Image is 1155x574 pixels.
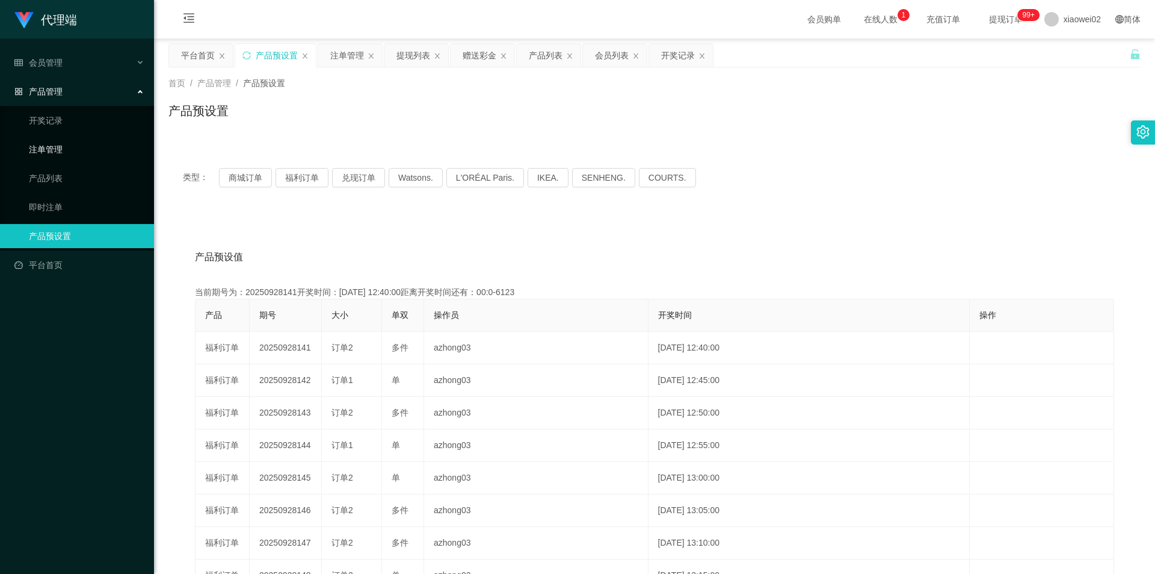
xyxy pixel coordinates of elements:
a: 代理端 [14,14,77,24]
td: 福利订单 [196,494,250,527]
span: 多件 [392,505,408,515]
span: 订单2 [331,505,353,515]
button: IKEA. [528,168,568,187]
i: 图标: close [632,52,639,60]
span: 单 [392,375,400,385]
button: COURTS. [639,168,696,187]
td: [DATE] 13:10:00 [648,527,970,560]
td: 福利订单 [196,397,250,429]
i: 图标: unlock [1130,49,1141,60]
span: / [236,78,238,88]
sup: 1209 [1018,9,1039,21]
td: 福利订单 [196,364,250,397]
div: 开奖记录 [661,44,695,67]
div: 产品列表 [529,44,562,67]
a: 开奖记录 [29,108,144,133]
span: 单 [392,473,400,482]
a: 产品列表 [29,166,144,190]
span: 订单1 [331,440,353,450]
div: 赠送彩金 [463,44,496,67]
span: 订单2 [331,343,353,352]
span: 操作 [979,310,996,320]
div: 当前期号为：20250928141开奖时间：[DATE] 12:40:00距离开奖时间还有：00:0-6123 [195,286,1114,299]
i: 图标: close [218,52,226,60]
p: 1 [901,9,905,21]
td: 福利订单 [196,429,250,462]
td: azhong03 [424,494,648,527]
td: [DATE] 12:55:00 [648,429,970,462]
td: azhong03 [424,527,648,560]
button: 兑现订单 [332,168,385,187]
i: 图标: close [566,52,573,60]
span: 产品管理 [14,87,63,96]
span: 单双 [392,310,408,320]
span: 充值订单 [920,15,966,23]
td: [DATE] 12:50:00 [648,397,970,429]
td: 20250928141 [250,332,322,364]
a: 即时注单 [29,195,144,219]
a: 注单管理 [29,137,144,161]
span: 大小 [331,310,348,320]
div: 产品预设置 [256,44,298,67]
td: [DATE] 12:40:00 [648,332,970,364]
i: 图标: close [698,52,706,60]
td: 20250928146 [250,494,322,527]
a: 产品预设置 [29,224,144,248]
span: 多件 [392,538,408,547]
i: 图标: table [14,58,23,67]
td: 20250928145 [250,462,322,494]
span: 订单1 [331,375,353,385]
span: 单 [392,440,400,450]
i: 图标: close [301,52,309,60]
td: [DATE] 13:05:00 [648,494,970,527]
td: 20250928142 [250,364,322,397]
span: / [190,78,192,88]
td: 福利订单 [196,332,250,364]
i: 图标: setting [1136,125,1150,139]
td: azhong03 [424,364,648,397]
td: 20250928143 [250,397,322,429]
sup: 1 [898,9,910,21]
td: 福利订单 [196,462,250,494]
span: 产品 [205,310,222,320]
span: 开奖时间 [658,310,692,320]
i: 图标: appstore-o [14,87,23,96]
td: 20250928144 [250,429,322,462]
span: 产品预设置 [243,78,285,88]
h1: 产品预设置 [168,102,229,120]
td: azhong03 [424,462,648,494]
span: 多件 [392,408,408,417]
button: SENHENG. [572,168,635,187]
img: logo.9652507e.png [14,12,34,29]
button: L'ORÉAL Paris. [446,168,524,187]
span: 产品管理 [197,78,231,88]
span: 首页 [168,78,185,88]
i: 图标: close [434,52,441,60]
span: 操作员 [434,310,459,320]
span: 提现订单 [983,15,1029,23]
button: 商城订单 [219,168,272,187]
button: 福利订单 [276,168,328,187]
span: 在线人数 [858,15,904,23]
i: 图标: menu-fold [168,1,209,39]
span: 期号 [259,310,276,320]
span: 产品预设值 [195,250,243,264]
a: 图标: dashboard平台首页 [14,253,144,277]
h1: 代理端 [41,1,77,39]
div: 注单管理 [330,44,364,67]
span: 类型： [183,168,219,187]
td: azhong03 [424,397,648,429]
span: 订单2 [331,408,353,417]
td: [DATE] 13:00:00 [648,462,970,494]
span: 订单2 [331,538,353,547]
span: 会员管理 [14,58,63,67]
i: 图标: global [1115,15,1124,23]
span: 多件 [392,343,408,352]
button: Watsons. [389,168,443,187]
td: 福利订单 [196,527,250,560]
td: [DATE] 12:45:00 [648,364,970,397]
div: 会员列表 [595,44,629,67]
i: 图标: close [368,52,375,60]
td: azhong03 [424,332,648,364]
td: 20250928147 [250,527,322,560]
